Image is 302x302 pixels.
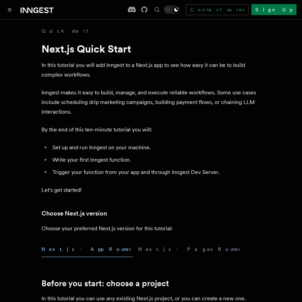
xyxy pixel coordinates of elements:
[5,5,14,14] button: Toggle navigation
[153,5,161,14] button: Find something...
[41,242,133,257] button: Next.js - App Router
[138,242,242,257] button: Next.js - Pages Router
[41,60,261,80] p: In this tutorial you will add Inngest to a Next.js app to see how easy it can be to build complex...
[186,4,249,15] a: Contact sales
[50,143,261,152] li: Set up and run Inngest on your machine.
[41,125,261,135] p: By the end of this ten-minute tutorial you will:
[41,27,88,34] a: Quick start
[41,185,261,195] p: Let's get started!
[50,155,261,165] li: Write your first Inngest function.
[41,43,261,55] h1: Next.js Quick Start
[251,4,297,15] a: Sign Up
[41,279,169,288] a: Before you start: choose a project
[164,5,180,14] button: Toggle dark mode
[41,88,261,117] p: Inngest makes it easy to build, manage, and execute reliable workflows. Some use cases include sc...
[50,167,261,177] li: Trigger your function from your app and through Inngest Dev Server.
[41,224,261,233] p: Choose your preferred Next.js version for this tutorial:
[41,209,107,218] a: Choose Next.js version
